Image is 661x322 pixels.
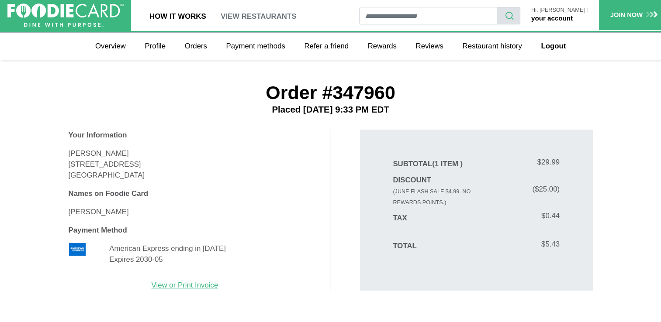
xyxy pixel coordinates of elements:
[531,14,573,22] a: your account
[219,37,293,55] a: Payment methods
[297,37,356,55] a: Refer a friend
[177,37,215,55] a: Orders
[7,3,124,27] img: FoodieCard; Eat, Drink, Save, Donate
[432,160,463,168] span: (1 item )
[69,243,86,255] img: americanexpress.png
[476,157,560,168] dd: $29.99
[455,37,529,55] a: Restaurant history
[393,158,476,169] dt: Subtotal
[152,281,218,289] a: View or Print Invoice
[69,131,127,139] strong: Your Information
[476,210,560,221] dd: $0.44
[69,206,301,217] li: [PERSON_NAME]
[103,243,308,272] div: American Express ending in [DATE]
[476,239,560,250] dd: $5.43
[88,37,133,55] a: Overview
[69,104,593,115] small: Placed [DATE] 9:33 PM EDT
[393,212,476,223] dt: Tax
[69,82,593,115] h1: Order #347960
[497,7,520,24] button: search
[531,7,588,14] p: Hi, [PERSON_NAME] !
[393,188,471,206] small: (June Flash Sale $4.99. No rewards points.)
[69,189,149,198] strong: Names on Foodie Card
[476,184,560,195] dd: ($25.00)
[533,37,573,55] a: Logout
[393,175,476,208] dt: Discount
[138,37,173,55] a: Profile
[69,148,301,181] address: [PERSON_NAME] [STREET_ADDRESS] [GEOGRAPHIC_DATA]
[109,254,301,265] p: Expires 2030-05
[393,240,476,251] dt: Total
[359,7,497,24] input: restaurant search
[69,226,127,234] strong: Payment Method
[408,37,451,55] a: Reviews
[360,37,404,55] a: Rewards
